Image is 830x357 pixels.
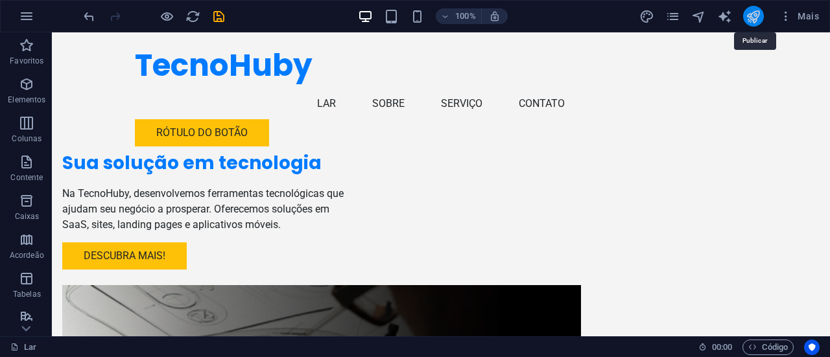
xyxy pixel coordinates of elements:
[81,8,97,24] button: desfazer
[185,9,200,24] i: Recarregar página
[10,340,36,355] a: Clique para cancelar a seleção. Clique duas vezes para abrir as páginas.
[639,9,654,24] i: Design (Ctrl+Alt+Y)
[712,342,732,352] font: 00:00
[774,6,824,27] button: Mais
[665,8,681,24] button: páginas
[13,290,41,299] font: Tabelas
[717,8,733,24] button: gerador_de_texto
[489,10,501,22] i: Ao redimensionar, ajuste automaticamente o nível de zoom para se ajustar ao dispositivo escolhido.
[698,340,733,355] h6: Tempo de sessão
[10,173,43,182] font: Contente
[665,9,680,24] i: Páginas (Ctrl+Alt+S)
[8,95,45,104] font: Elementos
[762,342,788,352] font: Código
[10,56,43,65] font: Favoritos
[798,11,819,21] font: Mais
[82,9,97,24] i: Undo: Change text (Ctrl+Z)
[24,342,36,352] font: Lar
[12,134,41,143] font: Colunas
[185,8,200,24] button: recarregar
[211,9,226,24] i: Salvar (Ctrl+S)
[455,11,475,21] font: 100%
[436,8,482,24] button: 100%
[804,340,820,355] button: Centrado no usuário
[742,340,794,355] button: Código
[691,8,707,24] button: navegador
[691,9,706,24] i: Navegador
[743,6,764,27] button: publicar
[15,212,40,221] font: Caixas
[10,251,44,260] font: Acordeão
[159,8,174,24] button: Clique aqui para sair do modo de visualização e continuar editando
[211,8,226,24] button: salvar
[639,8,655,24] button: projeto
